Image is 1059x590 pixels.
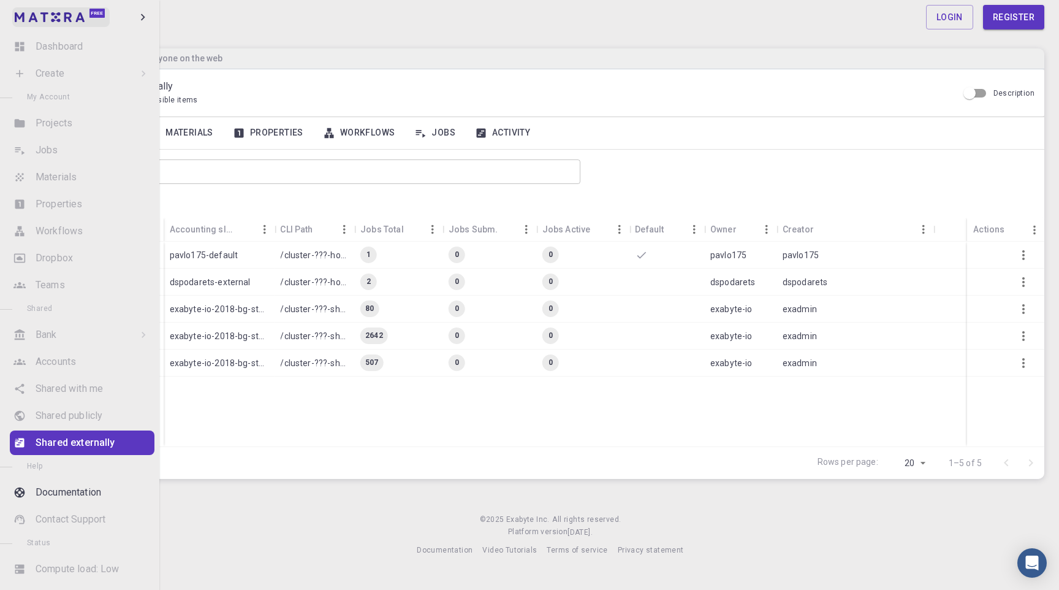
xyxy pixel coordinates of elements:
[710,330,753,342] p: exabyte-io
[737,220,756,239] button: Sort
[223,117,313,149] a: Properties
[97,79,948,94] p: Shared Externally
[973,218,1004,242] div: Actions
[360,304,379,314] span: 80
[15,12,85,22] img: logo
[983,5,1044,29] a: Register
[170,330,268,342] p: exabyte-io-2018-bg-study-phase-iii
[27,538,50,547] span: Status
[280,218,313,242] div: CLI Path
[618,544,684,557] a: Privacy statement
[280,357,348,369] p: /cluster-???-share/groups/exabyte-io/exabyte-io-2018-bg-study-phase-i
[1025,220,1044,240] button: Menu
[280,276,348,288] p: /cluster-???-home/dspodarets/dspodarets-external
[10,431,154,455] a: Shared externally
[450,304,464,314] span: 0
[544,250,558,260] span: 0
[417,546,473,554] span: Documentation
[360,331,388,341] span: 2642
[506,515,550,524] span: Exabyte Inc.
[362,250,376,260] span: 1
[450,358,464,368] span: 0
[170,357,268,369] p: exabyte-io-2018-bg-study-phase-i
[783,357,817,369] p: exadmin
[280,303,348,315] p: /cluster-???-share/groups/exabyte-io/exabyte-io-2018-bg-study-phase-i-ph
[542,218,591,242] div: Jobs Active
[423,220,442,239] button: Menu
[776,218,933,242] div: Creator
[10,480,154,505] a: Documentation
[170,276,251,288] p: dspodarets-external
[508,526,567,538] span: Platform version
[27,304,52,313] span: Shared
[710,303,753,315] p: exabyte-io
[465,117,540,149] a: Activity
[450,331,464,341] span: 0
[335,220,354,239] button: Menu
[783,276,828,288] p: dspodarets
[170,303,268,315] p: exabyte-io-2018-bg-study-phase-i-ph
[967,218,1044,242] div: Actions
[547,546,607,554] span: Terms of service
[993,89,1034,98] span: Description
[629,218,704,242] div: Default
[544,277,558,287] span: 0
[544,331,558,341] span: 0
[783,330,817,342] p: exadmin
[757,220,776,239] button: Menu
[274,218,354,242] div: CLI Path
[170,249,238,261] p: pavlo175-default
[360,358,383,368] span: 507
[544,358,558,368] span: 0
[609,220,629,239] button: Menu
[449,218,498,242] div: Jobs Subm.
[164,218,275,242] div: Accounting slug
[142,52,222,66] h6: Anyone on the web
[480,514,506,526] span: © 2025
[170,218,235,242] div: Accounting slug
[635,218,664,242] div: Default
[417,544,473,557] a: Documentation
[783,249,819,261] p: pavlo175
[36,485,101,500] p: Documentation
[354,218,442,242] div: Jobs Total
[482,546,537,554] span: Video Tutorials
[450,277,464,287] span: 0
[913,220,933,239] button: Menu
[567,526,593,539] a: [DATE].
[544,304,558,314] span: 0
[254,220,274,239] button: Menu
[450,250,464,260] span: 0
[618,546,684,554] span: Privacy statement
[685,220,704,239] button: Menu
[280,330,348,342] p: /cluster-???-share/groups/exabyte-io/exabyte-io-2018-bg-study-phase-iii
[567,528,593,537] span: [DATE] .
[926,5,973,29] a: Login
[362,277,376,287] span: 2
[818,456,878,470] p: Rows per page:
[36,435,115,450] p: Shared externally
[783,218,814,242] div: Creator
[280,249,348,261] p: /cluster-???-home/pavlo175/pavlo175-default
[404,117,465,149] a: Jobs
[710,357,753,369] p: exabyte-io
[710,218,737,242] div: Owner
[552,514,621,526] span: All rights reserved.
[482,544,537,557] a: Video Tutorials
[360,218,404,242] div: Jobs Total
[506,513,550,526] a: Exabyte Inc.
[442,218,536,242] div: Jobs Subm.
[27,93,70,101] span: My Account
[704,218,776,242] div: Owner
[710,276,756,288] p: dspodarets
[783,303,817,315] p: exadmin
[710,249,746,261] p: pavlo175
[949,457,982,469] p: 1–5 of 5
[536,218,629,242] div: Jobs Active
[27,462,43,470] span: Help
[814,220,833,239] button: Sort
[313,117,405,149] a: Workflows
[235,220,254,239] button: Sort
[517,220,536,239] button: Menu
[1017,548,1047,578] div: Open Intercom Messenger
